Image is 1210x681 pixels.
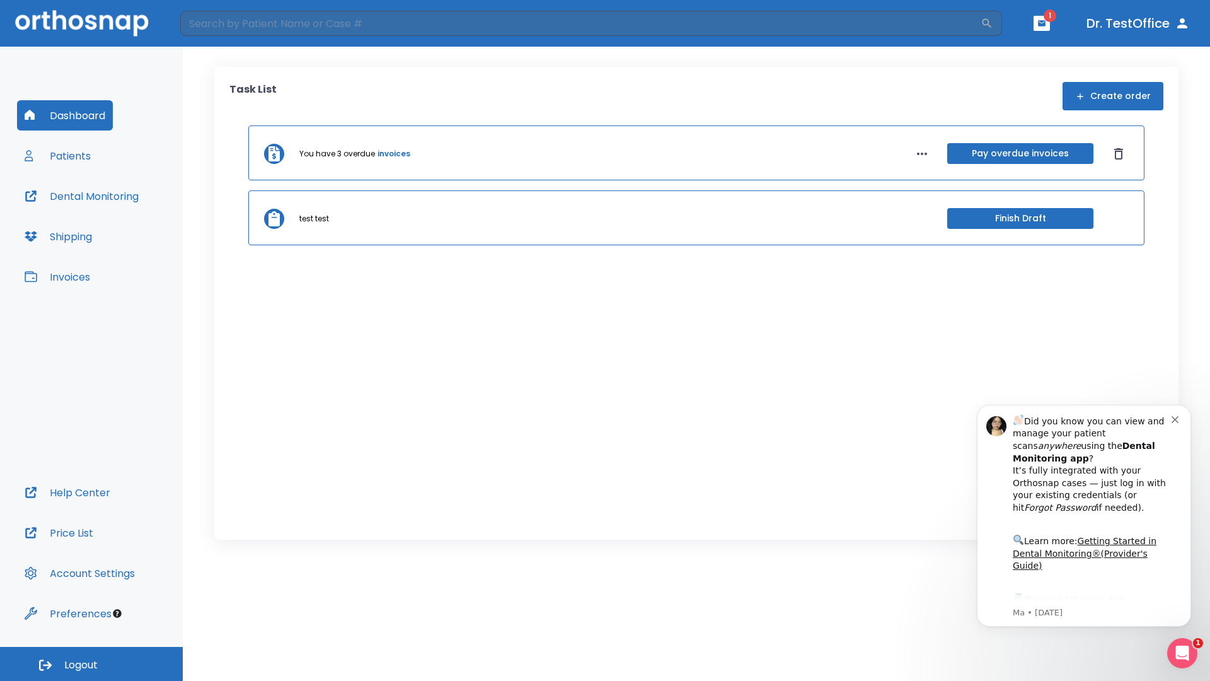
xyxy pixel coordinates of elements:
[17,477,118,508] button: Help Center
[1044,9,1056,22] span: 1
[17,262,98,292] button: Invoices
[947,208,1093,229] button: Finish Draft
[17,518,101,548] button: Price List
[1063,82,1163,110] button: Create order
[64,658,98,672] span: Logout
[15,10,149,36] img: Orthosnap
[1193,638,1203,648] span: 1
[1109,144,1129,164] button: Dismiss
[1081,12,1195,35] button: Dr. TestOffice
[17,100,113,131] button: Dashboard
[180,11,981,36] input: Search by Patient Name or Case #
[112,608,123,619] div: Tooltip anchor
[214,27,224,37] button: Dismiss notification
[17,181,146,211] button: Dental Monitoring
[947,143,1093,164] button: Pay overdue invoices
[17,141,98,171] button: Patients
[1167,638,1197,668] iframe: Intercom live chat
[55,221,214,233] p: Message from Ma, sent 4w ago
[17,221,100,252] button: Shipping
[55,206,214,270] div: Download the app: | ​ Let us know if you need help getting started!
[299,148,375,160] p: You have 3 overdue
[377,148,410,160] a: invoices
[55,209,167,231] a: App Store
[17,598,119,629] button: Preferences
[229,82,277,110] p: Task List
[958,386,1210,647] iframe: Intercom notifications message
[17,558,142,588] button: Account Settings
[299,213,329,224] p: test test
